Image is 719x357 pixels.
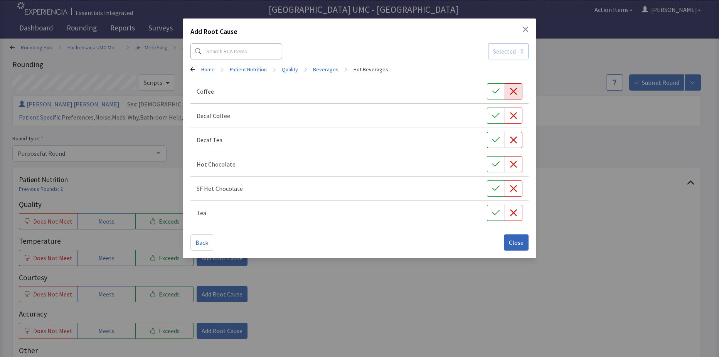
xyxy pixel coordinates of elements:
h2: Add Root Cause [190,26,237,40]
span: > [221,62,224,77]
a: Beverages [313,66,338,73]
a: Quality [282,66,298,73]
span: Close [509,238,524,247]
button: Close [504,234,529,251]
p: Coffee [197,87,214,96]
a: Hot Beverages [354,66,388,73]
a: Home [201,66,215,73]
a: Patient Nutrition [230,66,267,73]
p: Hot Chocolate [197,160,236,169]
span: > [273,62,276,77]
p: Decaf Coffee [197,111,230,120]
button: Back [190,234,213,251]
p: Tea [197,208,206,217]
span: > [345,62,347,77]
p: Decaf Tea [197,135,222,145]
span: > [304,62,307,77]
button: Close [522,26,529,32]
input: Search RCA Items [190,43,282,59]
p: SF Hot Chocolate [197,184,243,193]
span: Back [195,238,208,247]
